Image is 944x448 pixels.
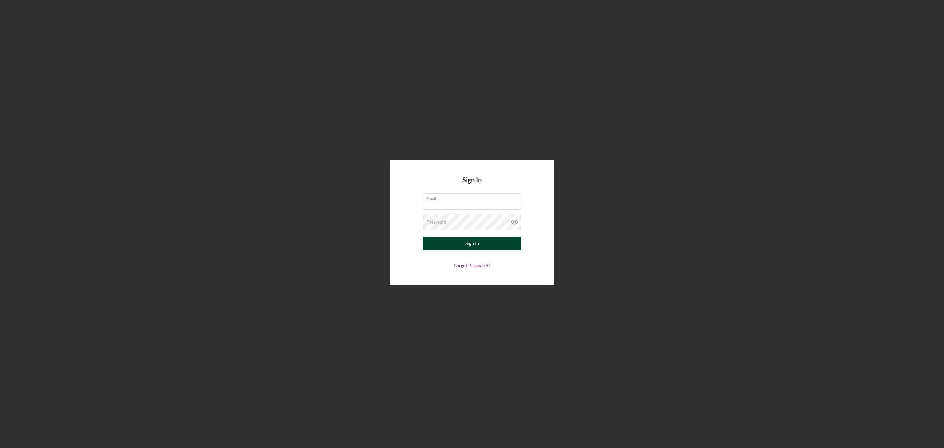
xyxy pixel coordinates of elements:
h4: Sign In [462,176,482,193]
label: Email [426,194,521,201]
label: Password [426,219,446,225]
div: Sign In [465,237,479,250]
a: Forgot Password? [454,263,490,268]
button: Sign In [423,237,521,250]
